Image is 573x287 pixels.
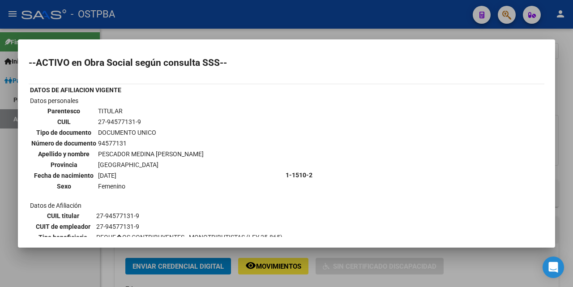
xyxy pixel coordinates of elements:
[31,181,97,191] th: Sexo
[286,171,312,179] b: 1-1510-2
[98,181,204,191] td: Femenino
[98,128,204,137] td: DOCUMENTO UNICO
[98,171,204,180] td: [DATE]
[31,232,95,242] th: Tipo beneficiario
[96,222,283,231] td: 27-94577131-9
[30,86,121,94] b: DATOS DE AFILIACION VIGENTE
[98,160,204,170] td: [GEOGRAPHIC_DATA]
[98,106,204,116] td: TITULAR
[98,149,204,159] td: PESCADOR MEDINA [PERSON_NAME]
[31,106,97,116] th: Parentesco
[543,257,564,278] div: Open Intercom Messenger
[98,138,204,148] td: 94577131
[31,128,97,137] th: Tipo de documento
[31,138,97,148] th: Número de documento
[31,149,97,159] th: Apellido y nombre
[31,160,97,170] th: Provincia
[31,211,95,221] th: CUIL titular
[31,117,97,127] th: CUIL
[31,222,95,231] th: CUIT de empleador
[96,211,283,221] td: 27-94577131-9
[31,171,97,180] th: Fecha de nacimiento
[30,96,284,254] td: Datos personales Datos de Afiliación
[96,232,283,242] td: PEQUE�OS CONTRIBUYENTES - MONOTRIBUTISTAS (LEY 25.865)
[98,117,204,127] td: 27-94577131-9
[29,58,544,67] h2: --ACTIVO en Obra Social según consulta SSS--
